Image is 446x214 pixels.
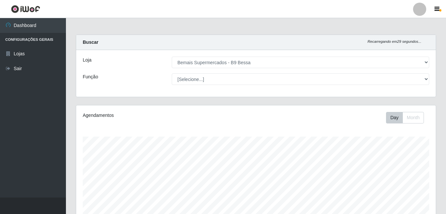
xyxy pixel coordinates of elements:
[402,112,424,123] button: Month
[386,112,429,123] div: Toolbar with button groups
[11,5,40,13] img: CoreUI Logo
[386,112,424,123] div: First group
[386,112,403,123] button: Day
[83,112,221,119] div: Agendamentos
[83,73,98,80] label: Função
[83,40,98,45] strong: Buscar
[368,40,421,43] i: Recarregando em 29 segundos...
[83,57,91,64] label: Loja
